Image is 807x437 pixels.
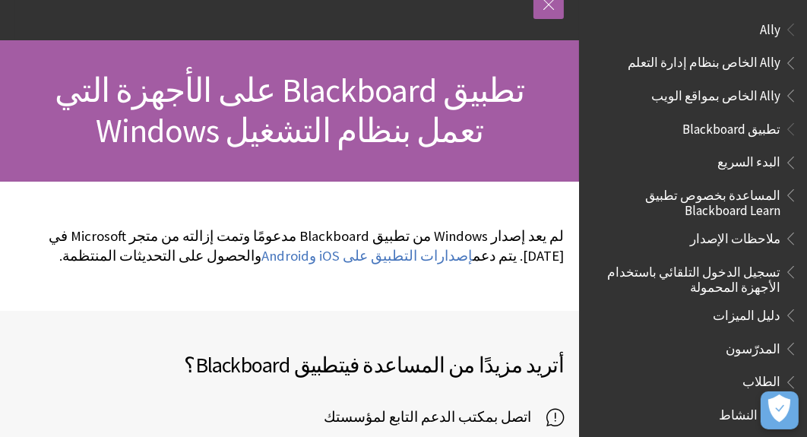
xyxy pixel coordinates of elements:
[195,351,344,378] span: تطبيق Blackboard
[55,69,524,151] span: تطبيق Blackboard على الأجهزة التي تعمل بنظام التشغيل Windows
[761,391,799,429] button: فتح التفضيلات
[651,83,780,103] span: Ally الخاص بمواقع الويب
[713,302,780,323] span: دليل الميزات
[15,226,564,266] p: لم يعد إصدار Windows من تطبيق Blackboard مدعومًا وتمت إزالته من متجر Microsoft في [DATE]. يتم دعم...
[726,336,780,356] span: المدرّسون
[719,402,780,423] span: بيان النشاط
[15,349,564,381] h2: أتريد مزيدًا من المساعدة في ؟
[261,247,473,265] a: إصدارات التطبيق على iOS وAndroid
[690,226,780,246] span: ملاحظات الإصدار
[717,150,780,170] span: البدء السريع
[760,17,780,37] span: Ally
[324,406,546,429] span: اتصل بمكتب الدعم التابع لمؤسستك
[682,116,780,137] span: تطبيق Blackboard
[597,259,780,295] span: تسجيل الدخول التلقائي باستخدام الأجهزة المحمولة
[588,17,798,109] nav: Book outline for Anthology Ally Help
[324,406,564,429] a: اتصل بمكتب الدعم التابع لمؤسستك
[742,369,780,390] span: الطلاب
[597,182,780,218] span: المساعدة بخصوص تطبيق Blackboard Learn
[628,50,780,71] span: Ally الخاص بنظام إدارة التعلم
